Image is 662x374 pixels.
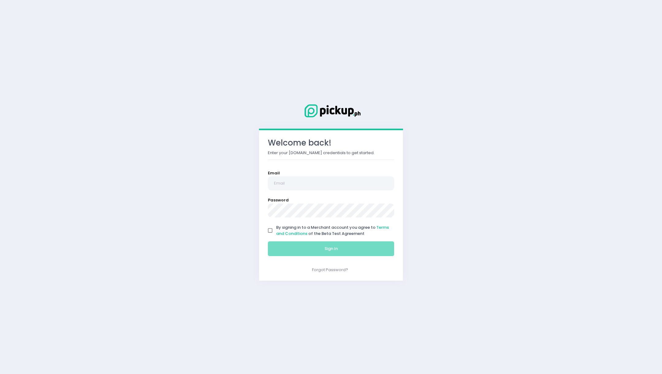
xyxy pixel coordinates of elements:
h3: Welcome back! [268,138,394,148]
button: Sign In [268,241,394,256]
span: Sign In [325,246,338,251]
label: Password [268,197,289,203]
p: Enter your [DOMAIN_NAME] credentials to get started. [268,150,394,156]
a: Terms and Conditions [276,224,389,236]
span: By signing in to a Merchant account you agree to of the Beta Test Agreement [276,224,389,236]
a: Forgot Password? [312,267,348,273]
label: Email [268,170,280,176]
input: Email [268,176,394,190]
img: Logo [300,103,362,119]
